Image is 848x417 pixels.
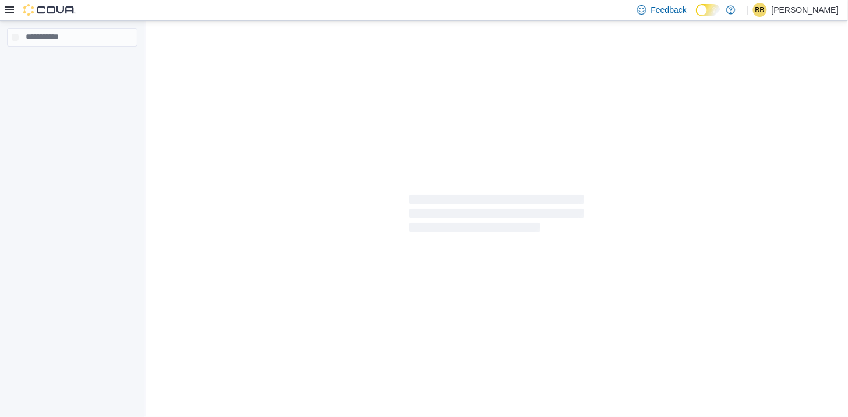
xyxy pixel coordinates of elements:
[651,4,687,16] span: Feedback
[755,3,765,17] span: BB
[746,3,748,17] p: |
[753,3,767,17] div: Brandon Boushie
[696,16,697,17] span: Dark Mode
[772,3,839,17] p: [PERSON_NAME]
[409,197,584,234] span: Loading
[23,4,76,16] img: Cova
[7,49,137,77] nav: Complex example
[696,4,720,16] input: Dark Mode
